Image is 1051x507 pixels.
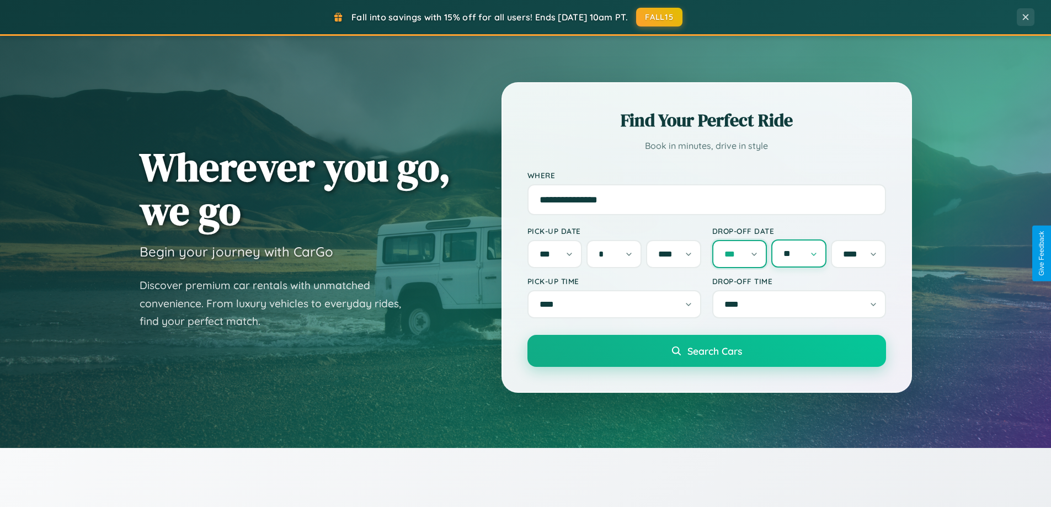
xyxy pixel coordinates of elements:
[527,276,701,286] label: Pick-up Time
[527,108,886,132] h2: Find Your Perfect Ride
[527,170,886,180] label: Where
[527,335,886,367] button: Search Cars
[527,138,886,154] p: Book in minutes, drive in style
[351,12,628,23] span: Fall into savings with 15% off for all users! Ends [DATE] 10am PT.
[712,276,886,286] label: Drop-off Time
[1038,231,1045,276] div: Give Feedback
[140,276,415,330] p: Discover premium car rentals with unmatched convenience. From luxury vehicles to everyday rides, ...
[687,345,742,357] span: Search Cars
[527,226,701,236] label: Pick-up Date
[712,226,886,236] label: Drop-off Date
[140,145,451,232] h1: Wherever you go, we go
[140,243,333,260] h3: Begin your journey with CarGo
[636,8,682,26] button: FALL15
